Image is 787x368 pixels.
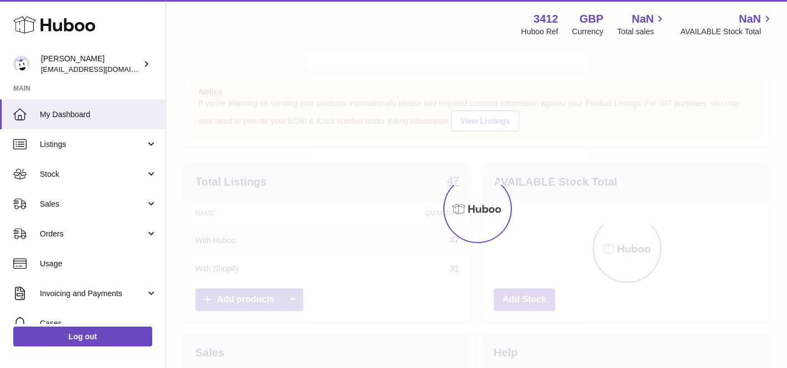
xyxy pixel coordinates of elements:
span: NaN [631,12,654,27]
span: Orders [40,229,146,239]
span: AVAILABLE Stock Total [680,27,774,37]
div: [PERSON_NAME] [41,54,141,75]
a: Log out [13,327,152,346]
span: Sales [40,199,146,209]
span: Listings [40,139,146,150]
span: [EMAIL_ADDRESS][DOMAIN_NAME] [41,65,163,73]
div: Currency [572,27,604,37]
div: Huboo Ref [521,27,558,37]
img: info@beeble.buzz [13,56,30,72]
span: NaN [739,12,761,27]
a: NaN AVAILABLE Stock Total [680,12,774,37]
strong: GBP [579,12,603,27]
span: My Dashboard [40,109,157,120]
span: Invoicing and Payments [40,288,146,299]
span: Stock [40,169,146,180]
a: NaN Total sales [617,12,666,37]
strong: 3412 [534,12,558,27]
span: Total sales [617,27,666,37]
span: Usage [40,259,157,269]
span: Cases [40,318,157,329]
